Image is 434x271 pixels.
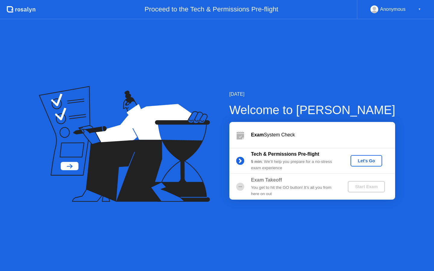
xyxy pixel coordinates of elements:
b: 5 min [251,159,262,164]
div: Start Exam [350,184,382,189]
b: Exam Takeoff [251,177,282,182]
div: ▼ [418,5,421,13]
b: Exam [251,132,264,137]
div: Let's Go [353,158,380,163]
div: Anonymous [380,5,406,13]
button: Let's Go [351,155,382,167]
div: : We’ll help you prepare for a no-stress exam experience [251,159,338,171]
div: [DATE] [229,91,395,98]
button: Start Exam [348,181,385,192]
b: Tech & Permissions Pre-flight [251,151,319,157]
div: System Check [251,131,395,139]
div: Welcome to [PERSON_NAME] [229,101,395,119]
div: You get to hit the GO button! It’s all you from here on out [251,185,338,197]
